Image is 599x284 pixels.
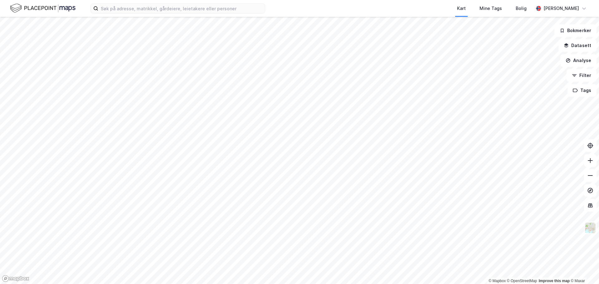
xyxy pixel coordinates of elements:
[507,279,537,283] a: OpenStreetMap
[567,84,597,97] button: Tags
[568,254,599,284] div: Kontrollprogram for chat
[516,5,527,12] div: Bolig
[567,69,597,82] button: Filter
[489,279,506,283] a: Mapbox
[98,4,265,13] input: Søk på adresse, matrikkel, gårdeiere, leietakere eller personer
[539,279,570,283] a: Improve this map
[554,24,597,37] button: Bokmerker
[2,275,29,282] a: Mapbox homepage
[10,3,75,14] img: logo.f888ab2527a4732fd821a326f86c7f29.svg
[568,254,599,284] iframe: Chat Widget
[457,5,466,12] div: Kart
[480,5,502,12] div: Mine Tags
[584,222,596,234] img: Z
[560,54,597,67] button: Analyse
[543,5,579,12] div: [PERSON_NAME]
[558,39,597,52] button: Datasett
